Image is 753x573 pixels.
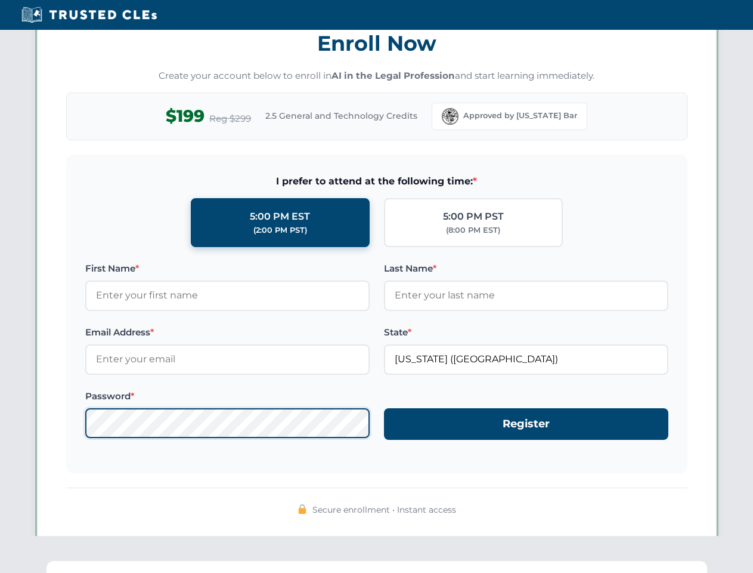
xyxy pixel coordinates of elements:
[166,103,204,130] span: $199
[265,109,417,122] span: 2.5 General and Technology Credits
[384,281,668,310] input: Enter your last name
[298,504,307,514] img: 🔒
[209,112,251,126] span: Reg $299
[250,209,310,224] div: 5:00 PM EST
[85,344,370,374] input: Enter your email
[384,325,668,340] label: State
[85,261,370,276] label: First Name
[253,224,307,236] div: (2:00 PM PST)
[18,6,160,24] img: Trusted CLEs
[85,325,370,340] label: Email Address
[442,108,458,125] img: Florida Bar
[384,344,668,374] input: Florida (FL)
[384,408,668,440] button: Register
[312,503,456,516] span: Secure enrollment • Instant access
[85,389,370,403] label: Password
[85,281,370,310] input: Enter your first name
[85,174,668,189] span: I prefer to attend at the following time:
[384,261,668,276] label: Last Name
[66,24,687,62] h3: Enroll Now
[463,110,577,122] span: Approved by [US_STATE] Bar
[443,209,504,224] div: 5:00 PM PST
[446,224,500,236] div: (8:00 PM EST)
[331,70,455,81] strong: AI in the Legal Profession
[66,69,687,83] p: Create your account below to enroll in and start learning immediately.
